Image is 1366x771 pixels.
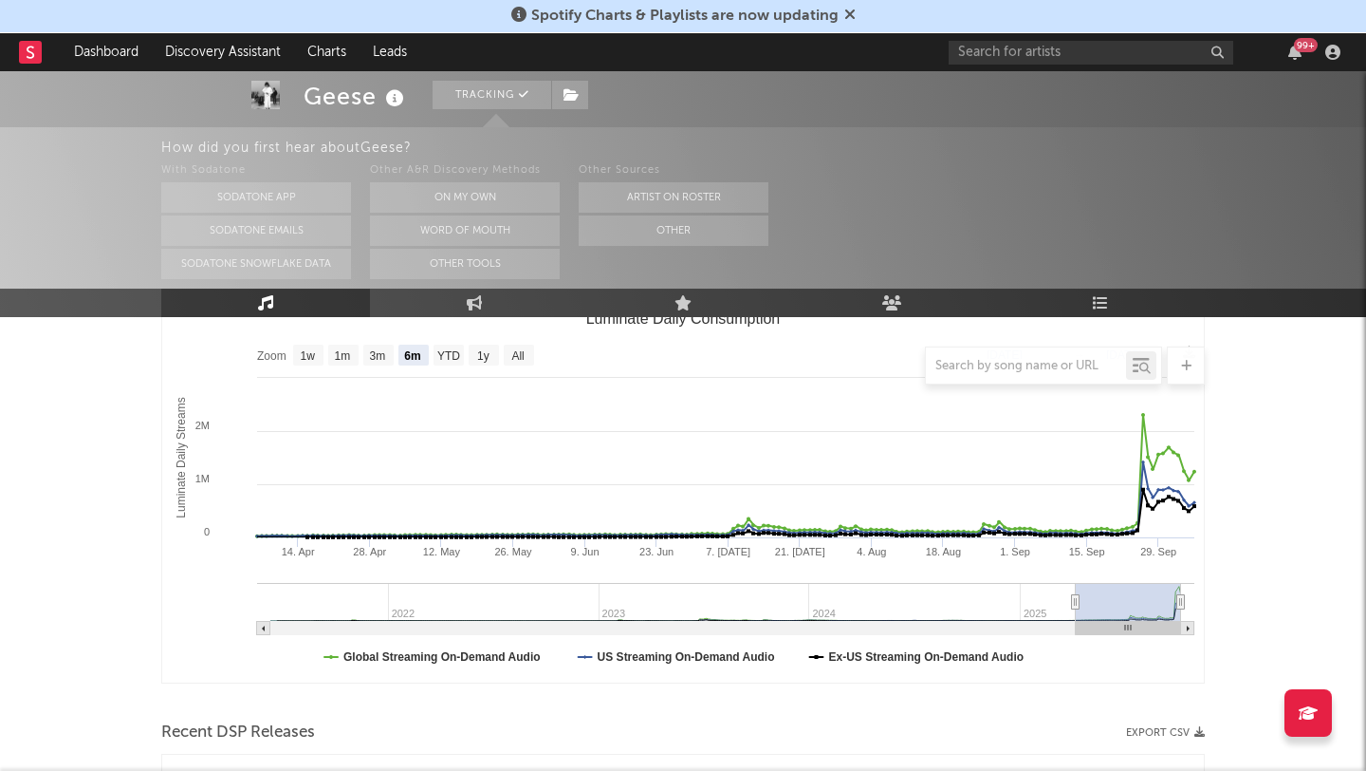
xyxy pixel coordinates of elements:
text: 26. May [494,546,532,557]
text: Luminate Daily Streams [175,397,188,517]
text: 21. [DATE] [775,546,825,557]
button: Other [579,216,768,246]
text: 1M [195,473,210,484]
div: Other A&R Discovery Methods [370,160,560,182]
button: On My Own [370,182,560,213]
div: With Sodatone [161,160,351,182]
div: 99 + [1294,38,1318,52]
text: 28. Apr [353,546,386,557]
button: Sodatone App [161,182,351,213]
a: Leads [360,33,420,71]
button: Artist on Roster [579,182,768,213]
text: Luminate Daily Consumption [586,310,781,327]
button: Export CSV [1126,727,1205,739]
text: 0 [204,526,210,537]
button: Sodatone Snowflake Data [161,249,351,279]
text: 7. [DATE] [706,546,750,557]
input: Search for artists [949,41,1233,65]
span: Spotify Charts & Playlists are now updating [531,9,839,24]
text: Ex-US Streaming On-Demand Audio [829,650,1024,664]
button: Word Of Mouth [370,216,560,246]
text: Global Streaming On-Demand Audio [343,650,541,664]
a: Charts [294,33,360,71]
text: 23. Jun [639,546,674,557]
text: 4. Aug [857,546,886,557]
text: 15. Sep [1069,546,1105,557]
button: Other Tools [370,249,560,279]
span: Dismiss [844,9,856,24]
input: Search by song name or URL [926,359,1126,374]
svg: Luminate Daily Consumption [162,303,1204,683]
a: Dashboard [61,33,152,71]
button: 99+ [1288,45,1301,60]
div: How did you first hear about Geese ? [161,137,1366,160]
text: 9. Jun [571,546,600,557]
text: 14. Apr [282,546,315,557]
span: Recent DSP Releases [161,722,315,744]
div: Other Sources [579,160,768,182]
button: Sodatone Emails [161,216,351,246]
text: US Streaming On-Demand Audio [598,650,775,664]
div: Geese [304,81,409,112]
text: 12. May [423,546,461,557]
button: Tracking [433,81,551,109]
a: Discovery Assistant [152,33,294,71]
text: 2M [195,420,210,431]
text: 29. Sep [1140,546,1176,557]
text: 18. Aug [926,546,961,557]
text: 1. Sep [1000,546,1030,557]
